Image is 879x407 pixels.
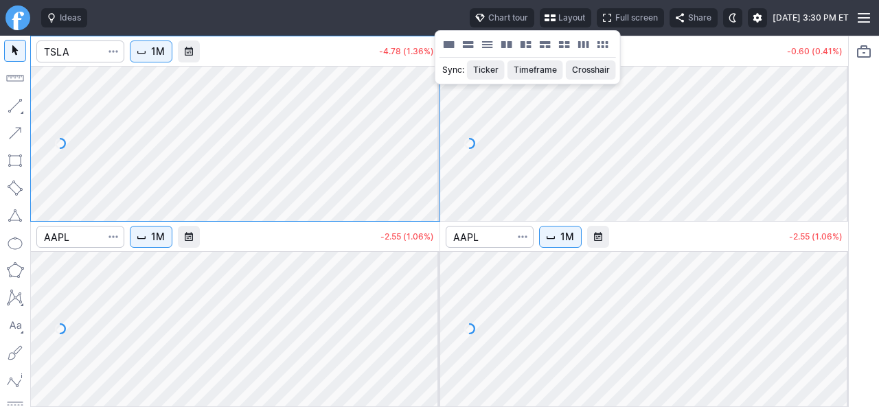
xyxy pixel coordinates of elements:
button: Ticker [467,60,505,80]
span: Crosshair [572,63,610,77]
span: Ticker [473,63,499,77]
button: Timeframe [507,60,563,80]
div: Layout [435,30,621,84]
button: Crosshair [566,60,616,80]
span: Timeframe [514,63,557,77]
p: Sync: [442,63,464,77]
